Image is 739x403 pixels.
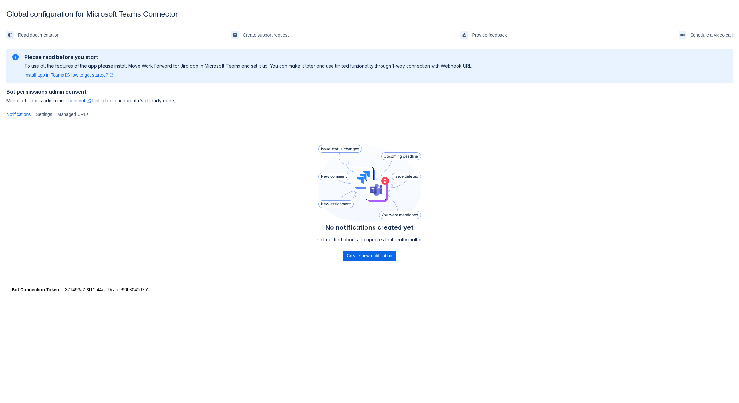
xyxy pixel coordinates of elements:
a: Install app in Teams [24,72,69,78]
span: documentation [8,32,13,38]
span: Managed URLs [57,111,88,117]
span: Schedule a video call [690,30,733,40]
span: support [232,32,238,38]
a: How to get started? [69,72,113,78]
span: Microsoft Teams admin must first (please ignore if it’s already done). [6,98,733,104]
a: consent [68,98,91,103]
span: videoCall [680,32,685,38]
span: Create support request [243,30,289,40]
a: Read documentation [6,30,59,40]
h4: No notifications created yet [317,224,422,231]
span: Read documentation [18,30,59,40]
div: Global configuration for Microsoft Teams Connector [6,10,733,19]
span: Create new notification [347,251,392,261]
span: feedback [462,32,467,38]
a: Create support request [231,30,289,40]
h2: Please read before you start [24,54,472,60]
div: Button group [343,251,396,261]
span: Provide feedback [472,30,507,40]
a: Provide feedback [460,30,507,40]
span: Settings [36,111,52,117]
p: To use all the features of the app please install Move Work Forward for Jira app in Microsoft Tea... [24,63,472,69]
span: Notifications [6,111,31,117]
h4: Bot permissions admin consent [6,89,733,95]
div: : jc-371493a7-8f11-44ea-9eac-e90b8042d7b1 [12,287,727,293]
p: Get notified about Jira updates that really matter [317,236,422,243]
button: Create new notification [343,251,396,261]
span: information [12,53,19,61]
a: Schedule a video call [679,30,733,40]
strong: Bot Connection Token [12,287,59,292]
